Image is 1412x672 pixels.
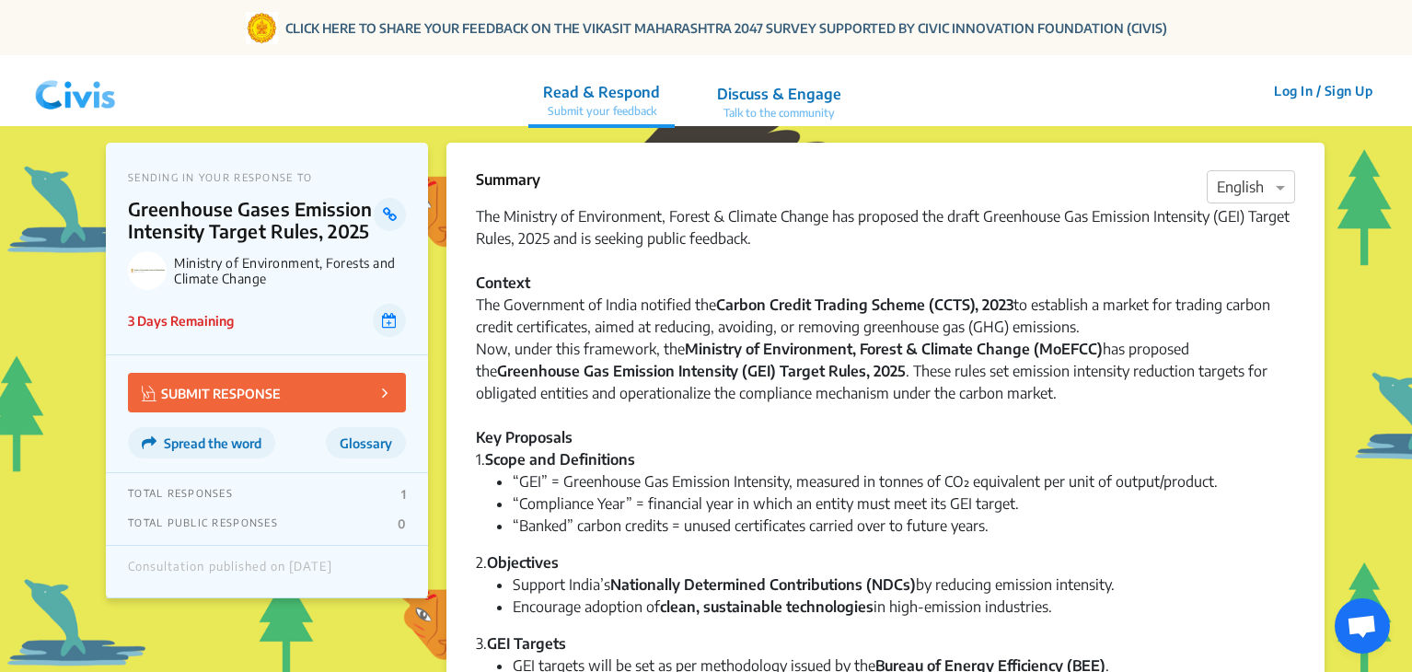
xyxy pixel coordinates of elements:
[128,311,234,330] p: 3 Days Remaining
[487,634,566,653] strong: GEI Targets
[28,64,123,119] img: navlogo.png
[340,435,392,451] span: Glossary
[476,632,1295,655] div: 3.
[476,551,1295,574] div: 2.
[128,487,233,502] p: TOTAL RESPONSES
[513,596,1295,618] li: Encourage adoption of in high-emission industries.
[398,516,406,531] p: 0
[513,492,1295,515] li: “Compliance Year” = financial year in which an entity must meet its GEI target.
[717,83,841,105] p: Discuss & Engage
[476,294,1295,426] div: The Government of India notified the to establish a market for trading carbon credit certificates...
[476,448,1295,470] div: 1.
[142,382,281,403] p: SUBMIT RESPONSE
[128,373,406,412] button: SUBMIT RESPONSE
[660,597,874,616] strong: clean, sustainable technologies
[497,362,906,380] strong: Greenhouse Gas Emission Intensity (GEI) Target Rules, 2025
[513,470,1295,492] li: “GEI” = Greenhouse Gas Emission Intensity, measured in tonnes of CO₂ equivalent per unit of outpu...
[543,103,660,120] p: Submit your feedback
[685,340,1103,358] strong: Ministry of Environment, Forest & Climate Change (MoEFCC)
[1335,598,1390,654] a: Open chat
[142,386,156,401] img: Vector.jpg
[476,205,1295,294] div: The Ministry of Environment, Forest & Climate Change has proposed the draft Greenhouse Gas Emissi...
[246,12,278,44] img: Gom Logo
[128,198,374,242] p: Greenhouse Gases Emission Intensity Target Rules, 2025
[285,18,1167,38] a: CLICK HERE TO SHARE YOUR FEEDBACK ON THE VIKASIT MAHARASHTRA 2047 SURVEY SUPPORTED BY CIVIC INNOV...
[128,560,332,584] div: Consultation published on [DATE]
[1262,76,1384,105] button: Log In / Sign Up
[610,575,916,594] strong: Nationally Determined Contributions (NDCs)
[174,255,406,286] p: Ministry of Environment, Forests and Climate Change
[476,428,573,446] strong: Key Proposals
[543,81,660,103] p: Read & Respond
[326,427,406,458] button: Glossary
[513,574,1295,596] li: Support India’s by reducing emission intensity.
[716,295,1013,314] strong: Carbon Credit Trading Scheme (CCTS), 2023
[128,516,278,531] p: TOTAL PUBLIC RESPONSES
[487,553,559,572] strong: Objectives
[513,515,1295,537] li: “Banked” carbon credits = unused certificates carried over to future years.
[164,435,261,451] span: Spread the word
[128,171,406,183] p: SENDING IN YOUR RESPONSE TO
[128,251,167,290] img: Ministry of Environment, Forests and Climate Change logo
[476,168,540,191] p: Summary
[717,105,841,122] p: Talk to the community
[485,450,635,469] strong: Scope and Definitions
[401,487,406,502] p: 1
[128,427,275,458] button: Spread the word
